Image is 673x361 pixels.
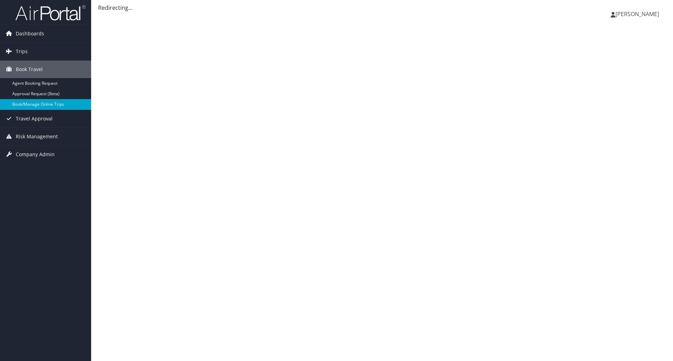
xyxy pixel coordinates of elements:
[16,25,44,42] span: Dashboards
[15,5,86,21] img: airportal-logo.png
[16,110,53,127] span: Travel Approval
[16,43,28,60] span: Trips
[16,61,43,78] span: Book Travel
[16,128,58,145] span: Risk Management
[616,10,659,18] span: [PERSON_NAME]
[98,4,666,12] div: Redirecting...
[16,146,55,163] span: Company Admin
[611,4,666,25] a: [PERSON_NAME]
